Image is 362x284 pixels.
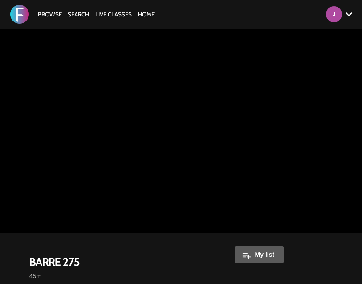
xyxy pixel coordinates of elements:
a: Browse [36,11,64,18]
a: Search [65,11,91,18]
strong: BARRE 275 [29,255,80,269]
nav: Primary [36,10,157,19]
a: LIVE CLASSES [93,11,134,18]
h5: 45m [29,272,175,280]
img: FORMATION [10,5,29,24]
a: HOME [136,11,157,18]
button: My list [235,246,284,263]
